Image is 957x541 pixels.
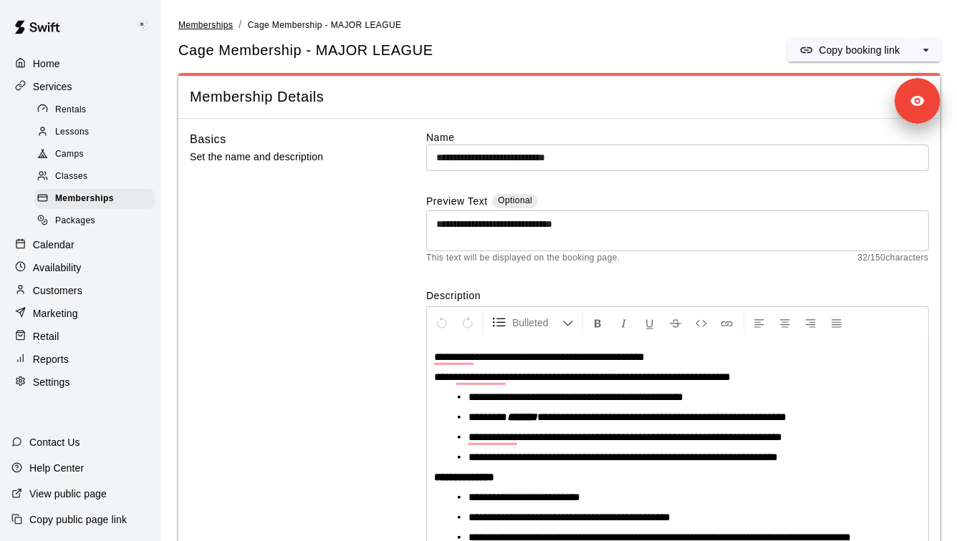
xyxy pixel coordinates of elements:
[33,329,59,343] p: Retail
[34,145,155,165] div: Camps
[33,375,70,389] p: Settings
[34,100,155,120] div: Rentals
[689,310,713,336] button: Insert Code
[34,121,161,143] a: Lessons
[178,19,233,30] a: Memberships
[11,280,150,301] a: Customers
[11,53,150,74] a: Home
[512,316,562,330] span: Bulleted List
[747,310,771,336] button: Left Align
[34,166,161,188] a: Classes
[663,310,688,336] button: Format Strikethrough
[430,310,454,336] button: Undo
[33,79,72,94] p: Services
[29,461,84,475] p: Help Center
[190,148,382,166] p: Set the name and description
[612,310,636,336] button: Format Italics
[239,17,241,32] li: /
[11,371,150,393] a: Settings
[33,352,69,366] p: Reports
[819,43,900,57] p: Copy booking link
[11,349,150,370] a: Reports
[190,130,226,149] h6: Basics
[178,20,233,30] span: Memberships
[426,288,928,303] label: Description
[55,147,84,162] span: Camps
[33,57,60,71] p: Home
[33,260,82,275] p: Availability
[426,251,620,265] span: This text will be displayed on the booking page.
[34,99,161,121] a: Rentals
[248,20,402,30] span: Cage Membership - MAJOR LEAGUE
[178,17,941,33] nav: breadcrumb
[55,214,95,228] span: Packages
[29,487,107,501] p: View public page
[11,257,150,278] a: Availability
[33,238,74,252] p: Calendar
[824,310,849,336] button: Justify Align
[34,144,161,166] a: Camps
[131,11,161,40] div: Keith Brooks
[34,211,155,231] div: Packages
[29,512,127,527] p: Copy public page link
[55,170,87,184] span: Classes
[715,310,739,336] button: Insert Link
[857,251,928,265] span: 32 / 150 characters
[134,17,151,34] img: Keith Brooks
[638,310,662,336] button: Format Underline
[34,210,161,233] a: Packages
[55,125,90,140] span: Lessons
[33,306,78,321] p: Marketing
[11,234,150,255] a: Calendar
[190,87,929,107] span: Membership Details
[486,310,580,336] button: Formatting Options
[912,39,941,62] button: select merge strategy
[55,103,87,117] span: Rentals
[586,310,610,336] button: Format Bold
[498,195,532,205] span: Optional
[34,122,155,142] div: Lessons
[178,41,433,60] span: Cage Membership - MAJOR LEAGUE
[773,310,797,336] button: Center Align
[33,283,82,298] p: Customers
[788,39,940,62] div: split button
[29,435,80,449] p: Contact Us
[11,303,150,324] a: Marketing
[456,310,480,336] button: Redo
[11,326,150,347] a: Retail
[426,194,488,210] label: Preview Text
[788,39,911,62] button: Copy booking link
[34,189,155,209] div: Memberships
[11,76,150,97] a: Services
[34,167,155,187] div: Classes
[426,130,928,145] label: Name
[799,310,823,336] button: Right Align
[34,188,161,210] a: Memberships
[55,192,114,206] span: Memberships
